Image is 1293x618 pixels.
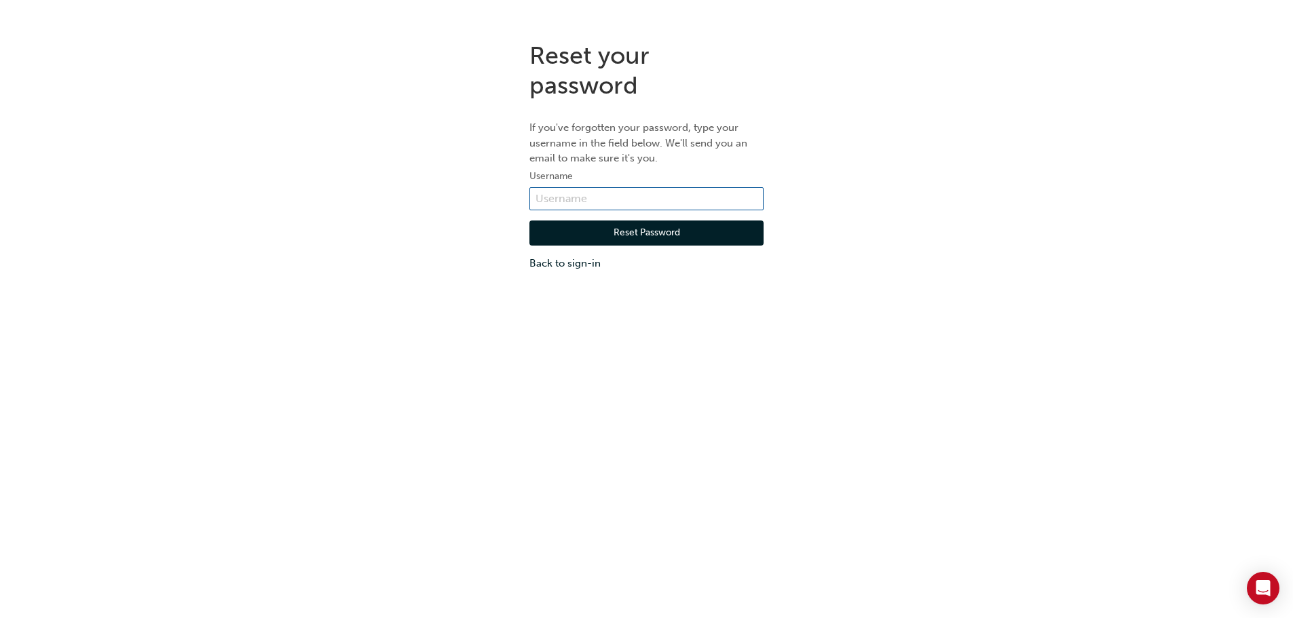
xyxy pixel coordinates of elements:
a: Back to sign-in [529,256,764,271]
div: Open Intercom Messenger [1247,572,1279,604]
h1: Reset your password [529,41,764,100]
button: Reset Password [529,220,764,246]
label: Username [529,168,764,185]
p: If you've forgotten your password, type your username in the field below. We'll send you an email... [529,120,764,166]
input: Username [529,187,764,210]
